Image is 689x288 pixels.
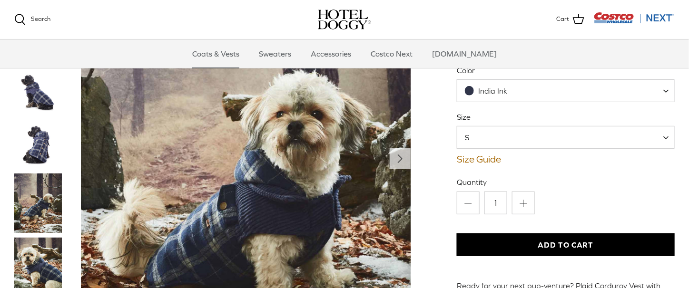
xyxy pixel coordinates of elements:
a: Visit Costco Next [594,18,675,25]
span: India Ink [457,79,675,102]
a: Coats & Vests [184,39,248,68]
a: Size Guide [457,154,675,165]
a: Search [14,14,50,25]
span: S [457,126,675,149]
span: India Ink [457,86,527,96]
label: Size [457,112,675,122]
button: Add to Cart [457,233,675,256]
span: India Ink [479,86,508,95]
a: [DOMAIN_NAME] [423,39,505,68]
a: Costco Next [362,39,421,68]
input: Quantity [484,192,507,214]
a: Thumbnail Link [14,121,62,169]
span: Cart [556,14,569,24]
span: S [457,132,488,143]
label: Quantity [457,177,675,187]
button: Next [390,148,411,169]
label: Color [457,65,675,76]
a: Thumbnail Link [14,173,62,233]
span: Search [31,15,50,22]
a: Thumbnail Link [14,69,62,116]
img: hoteldoggycom [318,10,371,29]
a: hoteldoggy.com hoteldoggycom [318,10,371,29]
img: Costco Next [594,12,675,24]
a: Accessories [302,39,360,68]
a: Sweaters [250,39,300,68]
a: Cart [556,13,584,26]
